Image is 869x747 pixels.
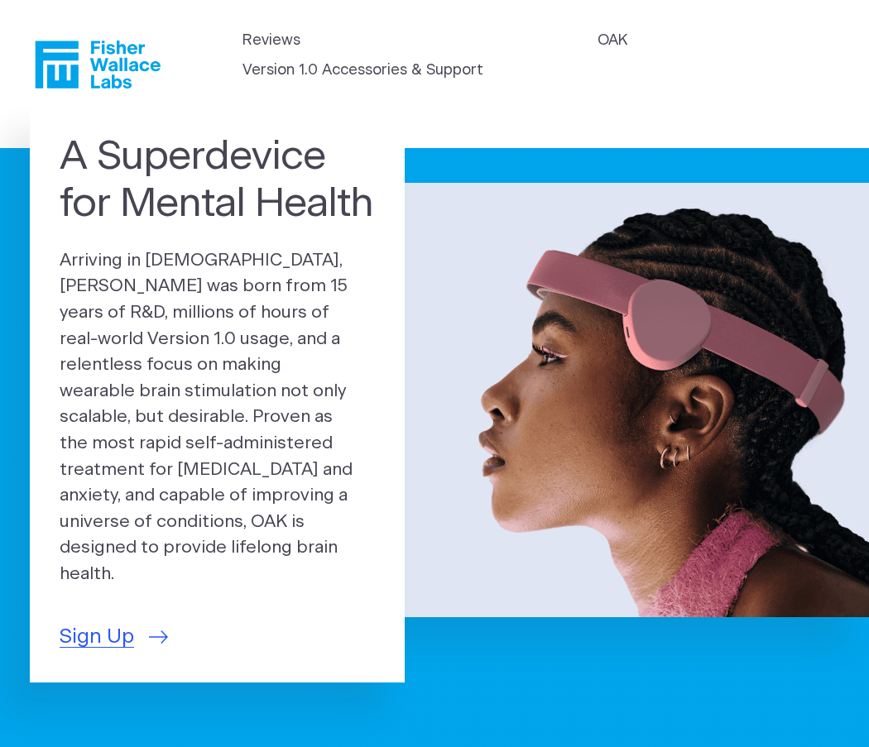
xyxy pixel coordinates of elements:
p: Arriving in [DEMOGRAPHIC_DATA], [PERSON_NAME] was born from 15 years of R&D, millions of hours of... [60,247,375,587]
a: Sign Up [60,622,168,653]
a: Version 1.0 Accessories & Support [242,60,483,82]
a: Reviews [242,30,300,52]
a: Fisher Wallace [35,41,161,89]
h1: A Superdevice for Mental Health [60,133,375,227]
span: Sign Up [60,622,134,653]
a: OAK [598,30,627,52]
